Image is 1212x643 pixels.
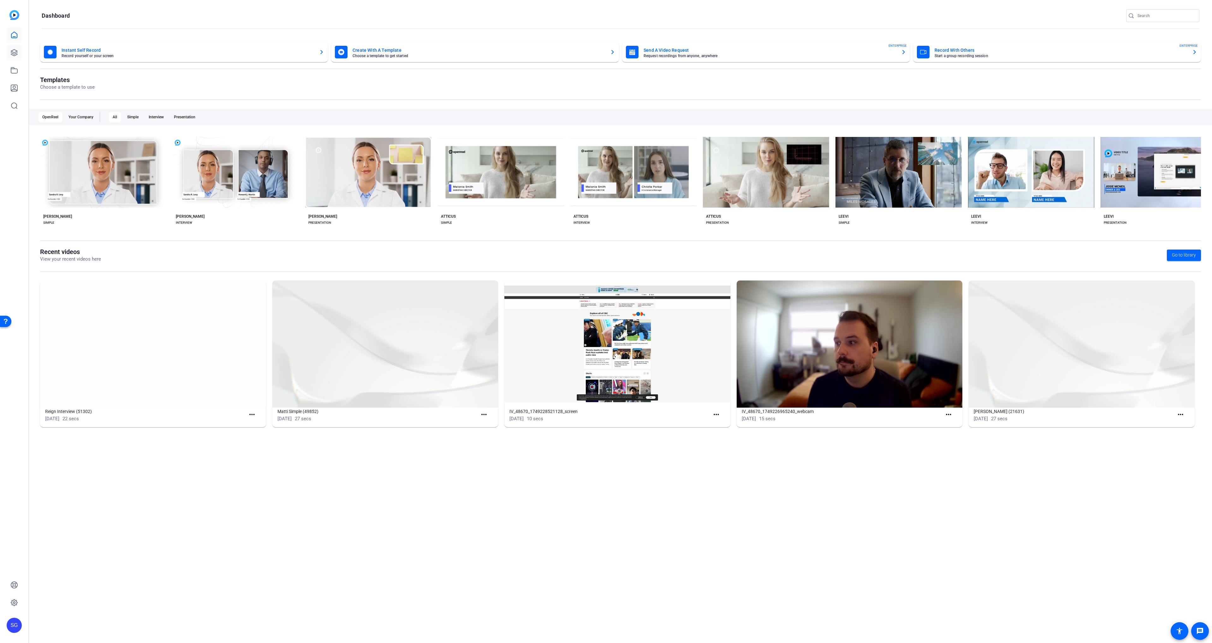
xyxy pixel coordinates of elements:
[913,42,1201,62] button: Record With OthersStart a group recording sessionENTERPRISE
[712,411,720,419] mat-icon: more_horiz
[1138,12,1194,20] input: Search
[888,43,907,48] span: ENTERPRISE
[974,408,1174,415] h1: [PERSON_NAME] (21631)
[123,112,142,122] div: Simple
[1104,220,1126,225] div: PRESENTATION
[527,416,543,422] span: 10 secs
[40,42,328,62] button: Instant Self RecordRecord yourself or your screen
[742,416,756,422] span: [DATE]
[40,280,266,408] img: Reign Interview (51302)
[40,256,101,263] p: View your recent videos here
[1172,252,1196,258] span: Go to library
[969,280,1195,408] img: Matti Simple (21631)
[1177,411,1185,419] mat-icon: more_horiz
[1179,43,1198,48] span: ENTERPRISE
[42,12,70,20] h1: Dashboard
[62,54,314,58] mat-card-subtitle: Record yourself or your screen
[509,408,710,415] h1: IV_48670_1749228521128_screen
[277,416,292,422] span: [DATE]
[1167,250,1201,261] a: Go to library
[272,280,498,408] img: Matti Simple (49852)
[1176,627,1183,635] mat-icon: accessibility
[706,220,729,225] div: PRESENTATION
[45,408,246,415] h1: Reign Interview (51302)
[480,411,488,419] mat-icon: more_horiz
[441,220,452,225] div: SIMPLE
[971,220,988,225] div: INTERVIEW
[248,411,256,419] mat-icon: more_horiz
[43,214,72,219] div: [PERSON_NAME]
[109,112,121,122] div: All
[839,220,850,225] div: SIMPLE
[7,618,22,633] div: SG
[935,46,1187,54] mat-card-title: Record With Others
[9,10,19,20] img: blue-gradient.svg
[331,42,619,62] button: Create With A TemplateChoose a template to get started
[40,248,101,256] h1: Recent videos
[1196,627,1204,635] mat-icon: message
[644,46,896,54] mat-card-title: Send A Video Request
[40,76,95,84] h1: Templates
[176,214,205,219] div: [PERSON_NAME]
[644,54,896,58] mat-card-subtitle: Request recordings from anyone, anywhere
[573,220,590,225] div: INTERVIEW
[295,416,311,422] span: 27 secs
[991,416,1007,422] span: 27 secs
[742,408,942,415] h1: IV_48670_1749226965240_webcam
[45,416,59,422] span: [DATE]
[737,280,963,408] img: IV_48670_1749226965240_webcam
[176,220,192,225] div: INTERVIEW
[43,220,54,225] div: SIMPLE
[308,214,337,219] div: [PERSON_NAME]
[706,214,721,219] div: ATTICUS
[145,112,168,122] div: Interview
[353,46,605,54] mat-card-title: Create With A Template
[1104,214,1114,219] div: LEEVI
[839,214,848,219] div: LEEVI
[945,411,953,419] mat-icon: more_horiz
[353,54,605,58] mat-card-subtitle: Choose a template to get started
[974,416,988,422] span: [DATE]
[62,46,314,54] mat-card-title: Instant Self Record
[971,214,981,219] div: LEEVI
[759,416,775,422] span: 15 secs
[935,54,1187,58] mat-card-subtitle: Start a group recording session
[509,416,524,422] span: [DATE]
[40,84,95,91] p: Choose a template to use
[622,42,910,62] button: Send A Video RequestRequest recordings from anyone, anywhereENTERPRISE
[170,112,199,122] div: Presentation
[308,220,331,225] div: PRESENTATION
[39,112,62,122] div: OpenReel
[65,112,97,122] div: Your Company
[504,280,730,408] img: IV_48670_1749228521128_screen
[62,416,79,422] span: 22 secs
[573,214,588,219] div: ATTICUS
[441,214,456,219] div: ATTICUS
[277,408,478,415] h1: Matti Simple (49852)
